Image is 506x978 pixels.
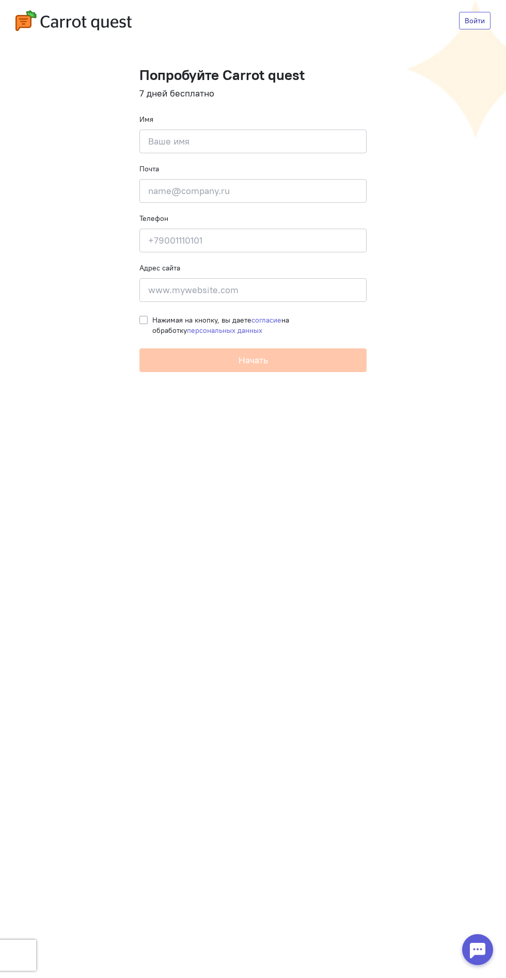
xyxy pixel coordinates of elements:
[139,88,367,99] h4: 7 дней бесплатно
[152,315,289,335] span: Нажимая на кнопку, вы даете на обработку
[139,348,367,372] button: Начать
[251,315,281,325] a: согласие
[239,354,268,366] span: Начать
[139,229,367,252] input: +79001110101
[15,10,132,31] img: carrot-quest-logo.svg
[139,213,168,223] label: Телефон
[139,164,159,174] label: Почта
[139,179,367,203] input: name@company.ru
[187,326,262,335] a: персональных данных
[139,114,153,124] label: Имя
[139,130,367,153] input: Ваше имя
[139,67,367,83] h1: Попробуйте Carrot quest
[139,278,367,302] input: www.mywebsite.com
[139,263,180,273] label: Адрес сайта
[459,12,491,29] a: Войти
